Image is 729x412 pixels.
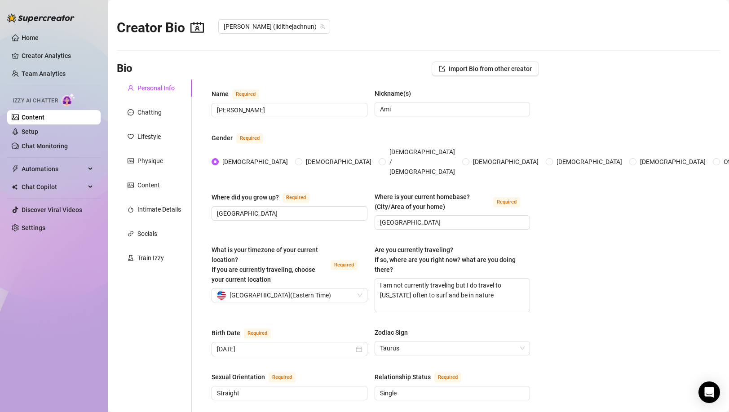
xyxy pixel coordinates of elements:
[375,279,530,312] textarea: I am not currently traveling but I do travel to [US_STATE] often to surf and be in nature
[22,206,82,213] a: Discover Viral Videos
[22,128,38,135] a: Setup
[212,192,279,202] div: Where did you grow up?
[212,89,229,99] div: Name
[283,193,309,203] span: Required
[439,66,445,72] span: import
[137,132,161,142] div: Lifestyle
[380,104,523,114] input: Nickname(s)
[217,208,360,218] input: Where did you grow up?
[219,157,292,167] span: [DEMOGRAPHIC_DATA]
[190,21,204,34] span: contacts
[22,34,39,41] a: Home
[62,93,75,106] img: AI Chatter
[375,192,530,212] label: Where is your current homebase? (City/Area of your home)
[22,70,66,77] a: Team Analytics
[137,229,157,239] div: Socials
[128,206,134,213] span: fire
[375,246,516,273] span: Are you currently traveling? If so, where are you right now? what are you doing there?
[128,158,134,164] span: idcard
[117,19,204,36] h2: Creator Bio
[7,13,75,22] img: logo-BBDzfeDw.svg
[128,85,134,91] span: user
[137,204,181,214] div: Intimate Details
[137,156,163,166] div: Physique
[128,230,134,237] span: link
[217,344,354,354] input: Birth Date
[217,105,360,115] input: Name
[22,142,68,150] a: Chat Monitoring
[137,107,162,117] div: Chatting
[22,49,93,63] a: Creator Analytics
[375,328,408,337] div: Zodiac Sign
[380,341,525,355] span: Taurus
[331,260,358,270] span: Required
[137,253,164,263] div: Train Izzy
[212,192,319,203] label: Where did you grow up?
[22,180,85,194] span: Chat Copilot
[302,157,375,167] span: [DEMOGRAPHIC_DATA]
[212,133,273,143] label: Gender
[375,89,411,98] div: Nickname(s)
[375,192,490,212] div: Where is your current homebase? (City/Area of your home)
[449,65,532,72] span: Import Bio from other creator
[12,184,18,190] img: Chat Copilot
[375,372,431,382] div: Relationship Status
[22,224,45,231] a: Settings
[117,62,133,76] h3: Bio
[469,157,542,167] span: [DEMOGRAPHIC_DATA]
[375,372,471,382] label: Relationship Status
[212,133,233,143] div: Gender
[224,20,325,33] span: Amanda (lidithejachnun)
[12,165,19,173] span: thunderbolt
[137,180,160,190] div: Content
[386,147,459,177] span: [DEMOGRAPHIC_DATA] / [DEMOGRAPHIC_DATA]
[128,182,134,188] span: picture
[553,157,626,167] span: [DEMOGRAPHIC_DATA]
[320,24,325,29] span: team
[230,288,331,302] span: [GEOGRAPHIC_DATA] ( Eastern Time )
[217,388,360,398] input: Sexual Orientation
[212,372,305,382] label: Sexual Orientation
[22,162,85,176] span: Automations
[375,328,414,337] label: Zodiac Sign
[269,372,296,382] span: Required
[432,62,539,76] button: Import Bio from other creator
[212,246,318,283] span: What is your timezone of your current location? If you are currently traveling, choose your curre...
[212,328,240,338] div: Birth Date
[217,291,226,300] img: us
[380,388,523,398] input: Relationship Status
[22,114,44,121] a: Content
[128,255,134,261] span: experiment
[137,83,175,93] div: Personal Info
[212,372,265,382] div: Sexual Orientation
[128,133,134,140] span: heart
[375,89,417,98] label: Nickname(s)
[698,381,720,403] div: Open Intercom Messenger
[380,217,523,227] input: Where is your current homebase? (City/Area of your home)
[128,109,134,115] span: message
[212,89,269,99] label: Name
[212,328,281,338] label: Birth Date
[13,97,58,105] span: Izzy AI Chatter
[244,328,271,338] span: Required
[493,197,520,207] span: Required
[636,157,709,167] span: [DEMOGRAPHIC_DATA]
[434,372,461,382] span: Required
[232,89,259,99] span: Required
[236,133,263,143] span: Required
